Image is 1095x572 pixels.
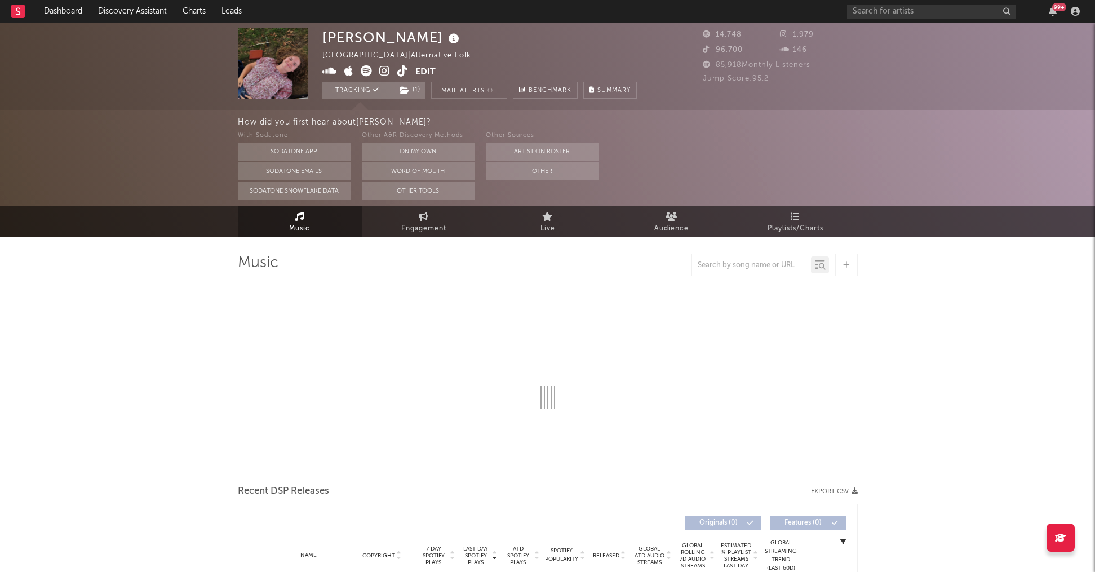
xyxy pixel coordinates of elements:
[634,546,665,566] span: Global ATD Audio Streams
[272,551,346,560] div: Name
[486,129,599,143] div: Other Sources
[780,46,807,54] span: 146
[238,206,362,237] a: Music
[811,488,858,495] button: Export CSV
[503,546,533,566] span: ATD Spotify Plays
[654,222,689,236] span: Audience
[1052,3,1066,11] div: 99 +
[847,5,1016,19] input: Search for artists
[545,547,578,564] span: Spotify Popularity
[610,206,734,237] a: Audience
[703,31,742,38] span: 14,748
[238,129,351,143] div: With Sodatone
[597,87,631,94] span: Summary
[486,162,599,180] button: Other
[721,542,752,569] span: Estimated % Playlist Streams Last Day
[238,485,329,498] span: Recent DSP Releases
[780,31,814,38] span: 1,979
[238,143,351,161] button: Sodatone App
[289,222,310,236] span: Music
[362,552,395,559] span: Copyright
[703,75,769,82] span: Jump Score: 95.2
[583,82,637,99] button: Summary
[393,82,425,99] button: (1)
[362,129,475,143] div: Other A&R Discovery Methods
[238,162,351,180] button: Sodatone Emails
[734,206,858,237] a: Playlists/Charts
[677,542,708,569] span: Global Rolling 7D Audio Streams
[529,84,571,97] span: Benchmark
[693,520,744,526] span: Originals ( 0 )
[540,222,555,236] span: Live
[322,82,393,99] button: Tracking
[692,261,811,270] input: Search by song name or URL
[703,46,743,54] span: 96,700
[419,546,449,566] span: 7 Day Spotify Plays
[322,49,484,63] div: [GEOGRAPHIC_DATA] | Alternative Folk
[401,222,446,236] span: Engagement
[487,88,501,94] em: Off
[513,82,578,99] a: Benchmark
[431,82,507,99] button: Email AlertsOff
[362,182,475,200] button: Other Tools
[593,552,619,559] span: Released
[362,143,475,161] button: On My Own
[685,516,761,530] button: Originals(0)
[770,516,846,530] button: Features(0)
[768,222,823,236] span: Playlists/Charts
[238,182,351,200] button: Sodatone Snowflake Data
[486,143,599,161] button: Artist on Roster
[415,65,436,79] button: Edit
[486,206,610,237] a: Live
[362,206,486,237] a: Engagement
[1049,7,1057,16] button: 99+
[461,546,491,566] span: Last Day Spotify Plays
[393,82,426,99] span: ( 1 )
[703,61,810,69] span: 85,918 Monthly Listeners
[362,162,475,180] button: Word Of Mouth
[322,28,462,47] div: [PERSON_NAME]
[777,520,829,526] span: Features ( 0 )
